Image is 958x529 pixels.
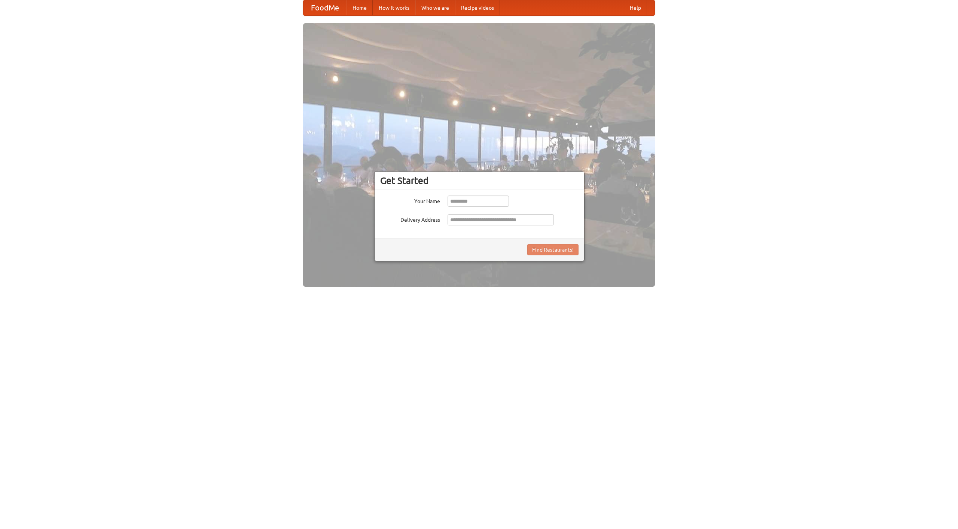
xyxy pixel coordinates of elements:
a: FoodMe [303,0,347,15]
a: Who we are [415,0,455,15]
label: Delivery Address [380,214,440,224]
a: Home [347,0,373,15]
button: Find Restaurants! [527,244,579,255]
label: Your Name [380,196,440,205]
a: How it works [373,0,415,15]
a: Recipe videos [455,0,500,15]
h3: Get Started [380,175,579,186]
a: Help [624,0,647,15]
